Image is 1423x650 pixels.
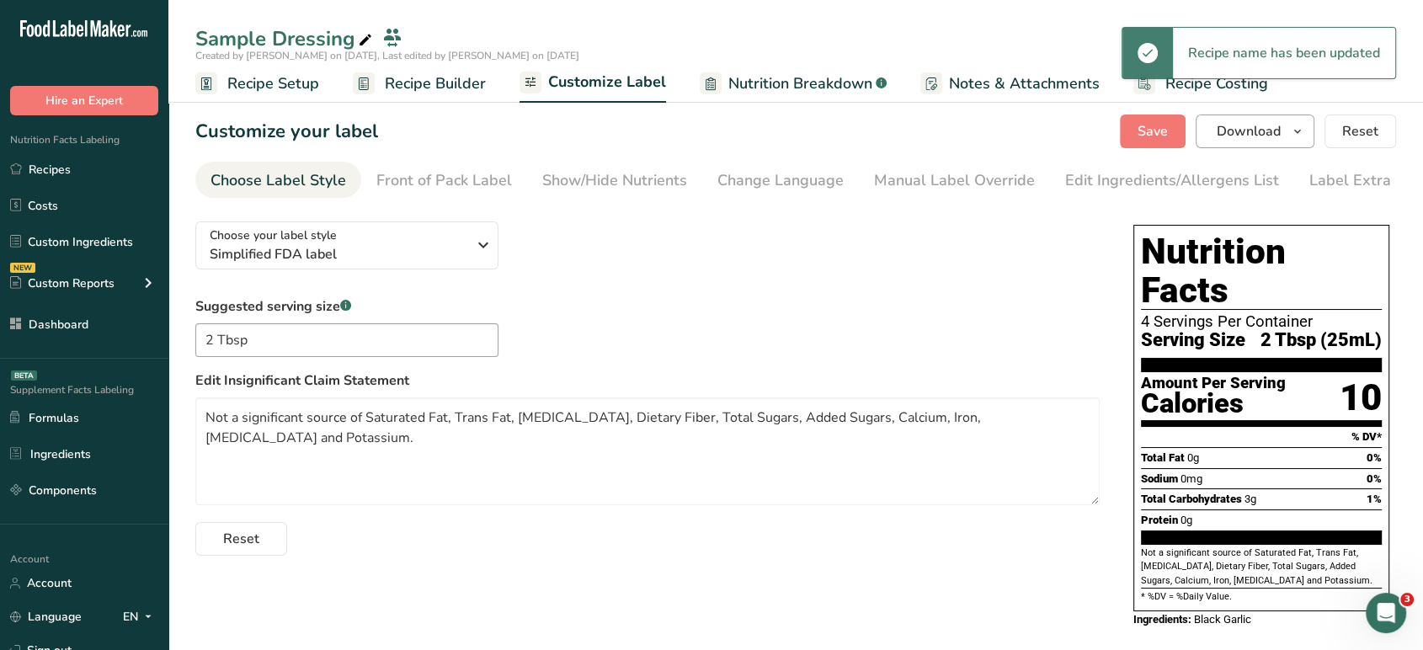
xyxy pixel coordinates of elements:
[1141,232,1382,310] h1: Nutrition Facts
[1194,613,1251,626] span: Black Garlic
[1141,313,1382,330] div: 4 Servings Per Container
[1141,451,1185,464] span: Total Fat
[548,71,666,93] span: Customize Label
[11,370,37,381] div: BETA
[10,263,35,273] div: NEW
[1141,427,1382,447] section: % DV*
[1196,115,1314,148] button: Download
[1187,451,1199,464] span: 0g
[1141,330,1245,351] span: Serving Size
[1141,546,1382,588] section: Not a significant source of Saturated Fat, Trans Fat, [MEDICAL_DATA], Dietary Fiber, Total Sugars...
[1309,169,1421,192] div: Label Extra Info
[1165,72,1268,95] span: Recipe Costing
[1141,588,1382,604] section: * %DV = %Daily Value.
[1217,121,1281,141] span: Download
[123,607,158,627] div: EN
[1367,451,1382,464] span: 0%
[1400,593,1414,606] span: 3
[1324,115,1396,148] button: Reset
[1120,115,1186,148] button: Save
[1366,593,1406,633] iframe: Intercom live chat
[1367,472,1382,485] span: 0%
[1141,493,1242,505] span: Total Carbohydrates
[874,169,1035,192] div: Manual Label Override
[211,169,346,192] div: Choose Label Style
[1367,493,1382,505] span: 1%
[728,72,872,95] span: Nutrition Breakdown
[520,63,666,104] a: Customize Label
[920,65,1100,103] a: Notes & Attachments
[1133,613,1191,626] span: Ingredients:
[195,370,1100,391] label: Edit Insignificant Claim Statement
[195,296,498,317] label: Suggested serving size
[385,72,486,95] span: Recipe Builder
[1133,65,1268,103] a: Recipe Costing
[223,529,259,549] span: Reset
[195,221,498,269] button: Choose your label style Simplified FDA label
[949,72,1100,95] span: Notes & Attachments
[1141,514,1178,526] span: Protein
[10,274,115,292] div: Custom Reports
[700,65,887,103] a: Nutrition Breakdown
[1141,376,1286,392] div: Amount Per Serving
[353,65,486,103] a: Recipe Builder
[1181,472,1202,485] span: 0mg
[1340,376,1382,420] div: 10
[227,72,319,95] span: Recipe Setup
[195,49,579,62] span: Created by [PERSON_NAME] on [DATE], Last edited by [PERSON_NAME] on [DATE]
[1244,493,1256,505] span: 3g
[1141,392,1286,416] div: Calories
[210,244,466,264] span: Simplified FDA label
[1138,121,1168,141] span: Save
[1065,169,1279,192] div: Edit Ingredients/Allergens List
[195,65,319,103] a: Recipe Setup
[1141,472,1178,485] span: Sodium
[1173,28,1395,78] div: Recipe name has been updated
[210,226,337,244] span: Choose your label style
[376,169,512,192] div: Front of Pack Label
[717,169,844,192] div: Change Language
[1260,330,1382,351] span: 2 Tbsp (25mL)
[542,169,687,192] div: Show/Hide Nutrients
[195,24,376,54] div: Sample Dressing
[10,86,158,115] button: Hire an Expert
[195,522,287,556] button: Reset
[195,118,378,146] h1: Customize your label
[1342,121,1378,141] span: Reset
[10,602,82,631] a: Language
[1181,514,1192,526] span: 0g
